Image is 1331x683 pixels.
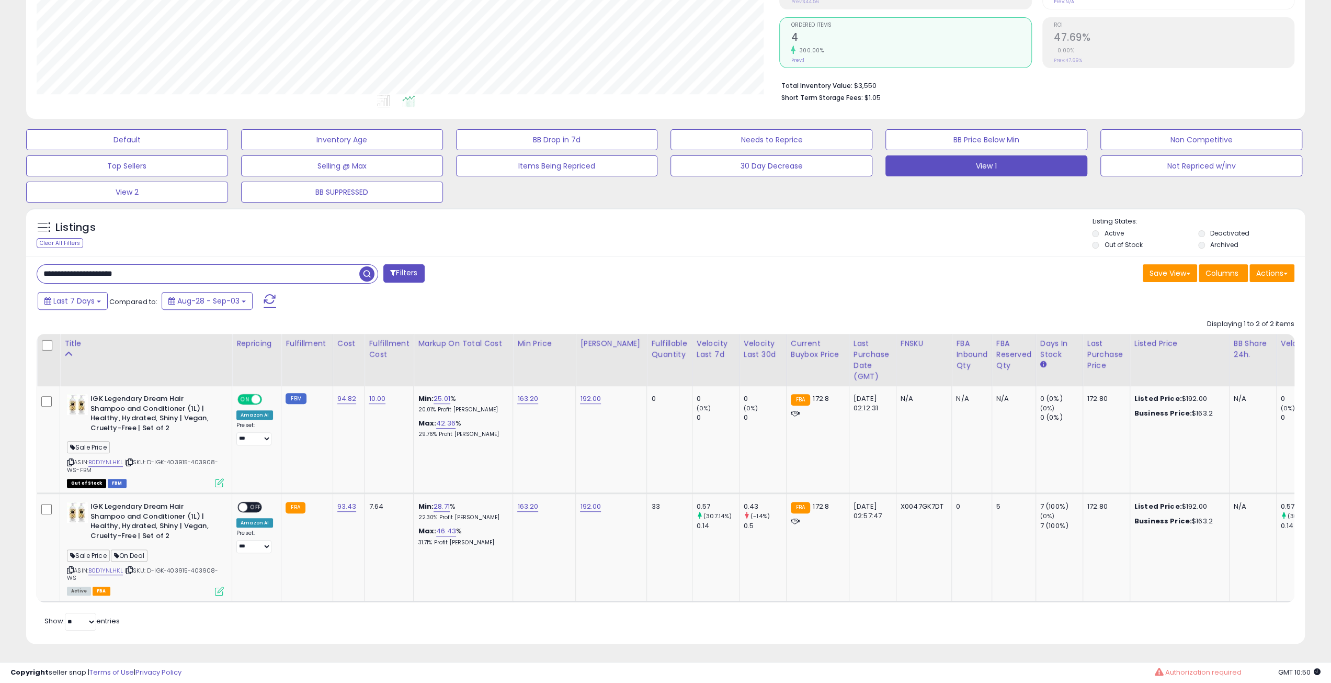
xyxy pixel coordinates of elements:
[697,521,739,531] div: 0.14
[67,587,91,596] span: All listings currently available for purchase on Amazon
[651,394,684,404] div: 0
[791,57,804,63] small: Prev: 1
[791,502,810,513] small: FBA
[1281,521,1323,531] div: 0.14
[781,79,1287,91] li: $3,550
[956,338,987,371] div: FBA inbound Qty
[791,338,845,360] div: Current Buybox Price
[418,418,436,428] b: Max:
[247,503,264,512] span: OFF
[1054,31,1294,46] h2: 47.69%
[1040,404,1055,412] small: (0%)
[67,502,88,523] img: 41HEpTwOZPL._SL40_.jpg
[177,296,240,306] span: Aug-28 - Sep-03
[744,404,758,412] small: (0%)
[781,93,862,102] b: Short Term Storage Fees:
[67,550,110,562] span: Sale Price
[1134,516,1192,526] b: Business Price:
[135,667,181,677] a: Privacy Policy
[111,550,147,562] span: On Deal
[813,501,829,511] span: 172.8
[901,502,944,511] div: X0047GK7DT
[1234,338,1272,360] div: BB Share 24h.
[1281,413,1323,422] div: 0
[1234,502,1268,511] div: N/A
[456,155,658,176] button: Items Being Repriced
[956,394,984,404] div: N/A
[854,394,888,413] div: [DATE] 02:12:31
[1054,57,1082,63] small: Prev: 47.69%
[854,338,892,382] div: Last Purchase Date (GMT)
[108,479,127,488] span: FBM
[1234,394,1268,404] div: N/A
[1143,264,1197,282] button: Save View
[1087,338,1125,371] div: Last Purchase Price
[1207,319,1294,329] div: Displaying 1 to 2 of 2 items
[434,394,450,404] a: 25.01
[580,501,601,512] a: 192.00
[236,422,273,445] div: Preset:
[956,502,984,511] div: 0
[88,566,123,575] a: B0D1YNLHKL
[1281,338,1319,349] div: Velocity
[901,338,948,349] div: FNSKU
[670,155,872,176] button: 30 Day Decrease
[996,394,1028,404] div: N/A
[670,129,872,150] button: Needs to Reprice
[996,338,1031,371] div: FBA Reserved Qty
[260,395,277,404] span: OFF
[26,129,228,150] button: Default
[418,394,434,404] b: Min:
[418,406,505,413] p: 20.01% Profit [PERSON_NAME]
[434,501,450,512] a: 28.71
[1040,521,1083,531] div: 7 (100%)
[1104,240,1142,249] label: Out of Stock
[1040,413,1083,422] div: 0 (0%)
[418,419,505,438] div: %
[369,394,385,404] a: 10.00
[418,502,505,521] div: %
[238,395,252,404] span: ON
[53,296,95,306] span: Last 7 Days
[286,393,306,404] small: FBM
[67,566,219,582] span: | SKU: D-IGK-403915-403908-WS
[791,394,810,406] small: FBA
[1054,23,1294,28] span: ROI
[418,526,436,536] b: Max:
[337,338,360,349] div: Cost
[37,238,83,248] div: Clear All Filters
[1040,502,1083,511] div: 7 (100%)
[67,458,219,474] span: | SKU: D-IGK-403915-403908-WS-FBM
[1281,502,1323,511] div: 0.57
[64,338,227,349] div: Title
[418,394,505,413] div: %
[697,338,735,360] div: Velocity Last 7d
[1040,338,1078,360] div: Days In Stock
[286,502,305,513] small: FBA
[414,334,513,386] th: The percentage added to the cost of goods (COGS) that forms the calculator for Min & Max prices.
[236,338,277,349] div: Repricing
[1134,517,1221,526] div: $163.2
[1087,502,1122,511] div: 172.80
[744,502,786,511] div: 0.43
[1092,217,1305,227] p: Listing States:
[369,338,409,360] div: Fulfillment Cost
[901,394,944,404] div: N/A
[241,129,443,150] button: Inventory Age
[26,155,228,176] button: Top Sellers
[456,129,658,150] button: BB Drop in 7d
[517,394,538,404] a: 163.20
[651,502,684,511] div: 33
[1040,512,1055,520] small: (0%)
[1134,394,1221,404] div: $192.00
[1087,394,1122,404] div: 172.80
[580,338,642,349] div: [PERSON_NAME]
[1104,229,1123,238] label: Active
[1134,408,1192,418] b: Business Price:
[93,587,110,596] span: FBA
[813,394,829,404] span: 172.8
[44,616,120,626] span: Show: entries
[418,501,434,511] b: Min:
[436,418,456,429] a: 42.36
[580,394,601,404] a: 192.00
